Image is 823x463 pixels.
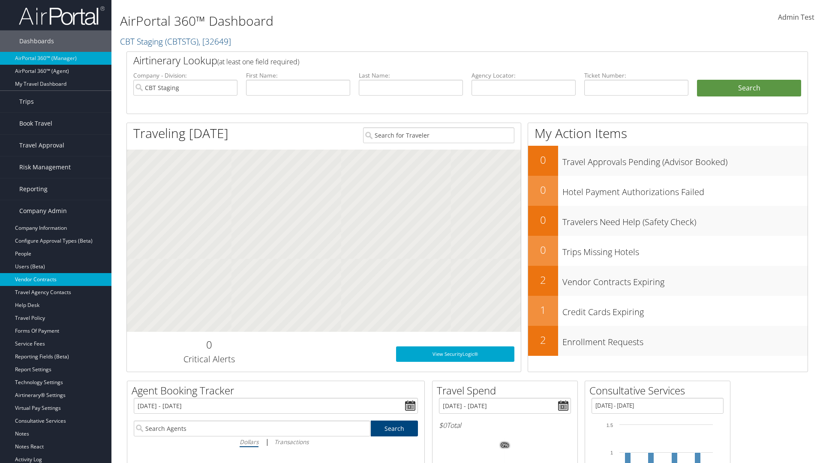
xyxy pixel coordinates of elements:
tspan: 1 [610,450,613,455]
label: First Name: [246,71,350,80]
a: Search [371,421,418,436]
span: Company Admin [19,200,67,222]
span: Book Travel [19,113,52,134]
a: 0Trips Missing Hotels [528,236,808,266]
h2: 2 [528,333,558,347]
label: Agency Locator: [472,71,576,80]
tspan: 1.5 [607,423,613,428]
span: Dashboards [19,30,54,52]
h3: Travelers Need Help (Safety Check) [562,212,808,228]
input: Search for Traveler [363,127,514,143]
h2: Consultative Services [589,383,730,398]
input: Search Agents [134,421,370,436]
h3: Trips Missing Hotels [562,242,808,258]
label: Ticket Number: [584,71,688,80]
h2: 2 [528,273,558,287]
h6: Total [439,421,571,430]
h2: 0 [528,153,558,167]
span: (at least one field required) [217,57,299,66]
span: ( CBTSTG ) [165,36,198,47]
h2: 0 [528,183,558,197]
button: Search [697,80,801,97]
h2: 0 [528,243,558,257]
span: Travel Approval [19,135,64,156]
span: Admin Test [778,12,814,22]
a: 2Vendor Contracts Expiring [528,266,808,296]
a: 0Travelers Need Help (Safety Check) [528,206,808,236]
h3: Credit Cards Expiring [562,302,808,318]
a: 0Hotel Payment Authorizations Failed [528,176,808,206]
a: 1Credit Cards Expiring [528,296,808,326]
h2: 1 [528,303,558,317]
h3: Vendor Contracts Expiring [562,272,808,288]
i: Transactions [274,438,309,446]
h1: Traveling [DATE] [133,124,228,142]
a: View SecurityLogic® [396,346,514,362]
a: CBT Staging [120,36,231,47]
span: Trips [19,91,34,112]
h2: 0 [528,213,558,227]
i: Dollars [240,438,258,446]
h2: Airtinerary Lookup [133,53,745,68]
span: Reporting [19,178,48,200]
img: airportal-logo.png [19,6,105,26]
a: Admin Test [778,4,814,31]
span: $0 [439,421,447,430]
h3: Travel Approvals Pending (Advisor Booked) [562,152,808,168]
tspan: 0% [502,443,508,448]
h2: 0 [133,337,285,352]
h3: Hotel Payment Authorizations Failed [562,182,808,198]
a: 0Travel Approvals Pending (Advisor Booked) [528,146,808,176]
h3: Critical Alerts [133,353,285,365]
h3: Enrollment Requests [562,332,808,348]
h2: Travel Spend [437,383,577,398]
h2: Agent Booking Tracker [132,383,424,398]
label: Last Name: [359,71,463,80]
div: | [134,436,418,447]
label: Company - Division: [133,71,237,80]
h1: My Action Items [528,124,808,142]
span: , [ 32649 ] [198,36,231,47]
span: Risk Management [19,156,71,178]
h1: AirPortal 360™ Dashboard [120,12,583,30]
a: 2Enrollment Requests [528,326,808,356]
